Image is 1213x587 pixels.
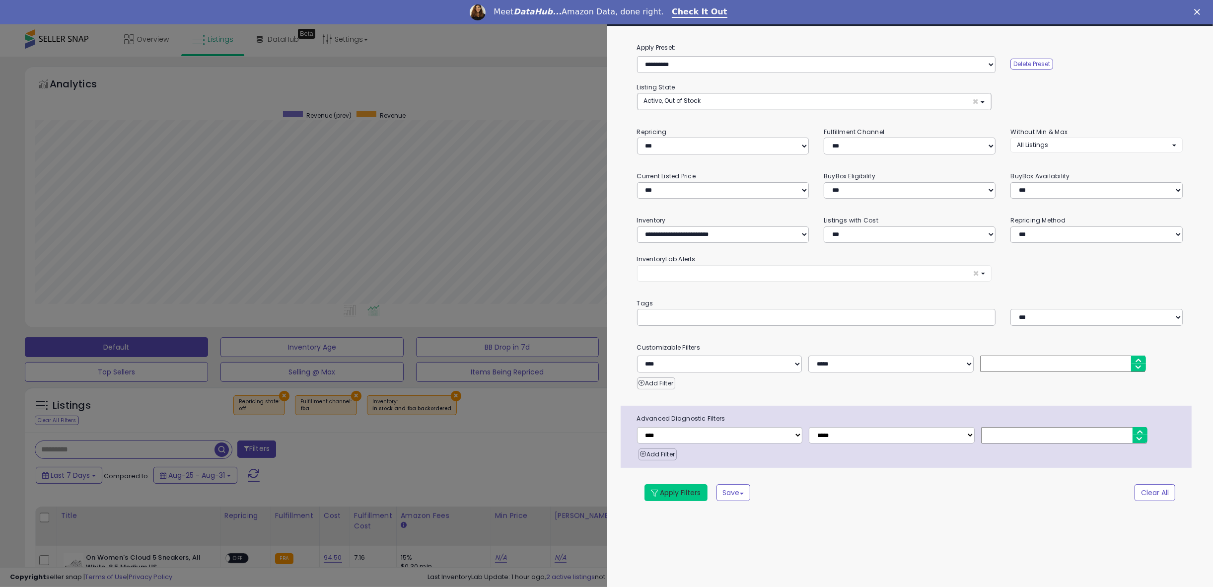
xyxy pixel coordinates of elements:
small: Fulfillment Channel [824,128,884,136]
small: Repricing Method [1010,216,1066,224]
span: Advanced Diagnostic Filters [630,413,1192,424]
button: Add Filter [637,377,675,389]
small: InventoryLab Alerts [637,255,696,263]
label: Apply Preset: [630,42,1190,53]
small: BuyBox Availability [1010,172,1070,180]
span: × [972,96,979,107]
span: × [973,268,979,279]
i: DataHub... [513,7,562,16]
button: × [637,265,992,282]
button: Active, Out of Stock × [638,93,992,110]
button: All Listings [1010,138,1182,152]
span: All Listings [1017,141,1048,149]
small: Repricing [637,128,667,136]
small: Tags [630,298,1190,309]
div: Close [1194,9,1204,15]
small: Listing State [637,83,675,91]
img: Profile image for Georgie [470,4,486,20]
a: Check It Out [672,7,727,18]
button: Delete Preset [1010,59,1053,70]
div: Meet Amazon Data, done right. [494,7,664,17]
button: Save [716,484,750,501]
button: Clear All [1135,484,1175,501]
small: BuyBox Eligibility [824,172,875,180]
small: Inventory [637,216,666,224]
small: Customizable Filters [630,342,1190,353]
button: Add Filter [639,448,677,460]
small: Without Min & Max [1010,128,1068,136]
button: Apply Filters [644,484,708,501]
span: Active, Out of Stock [644,96,701,105]
small: Current Listed Price [637,172,696,180]
small: Listings with Cost [824,216,878,224]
